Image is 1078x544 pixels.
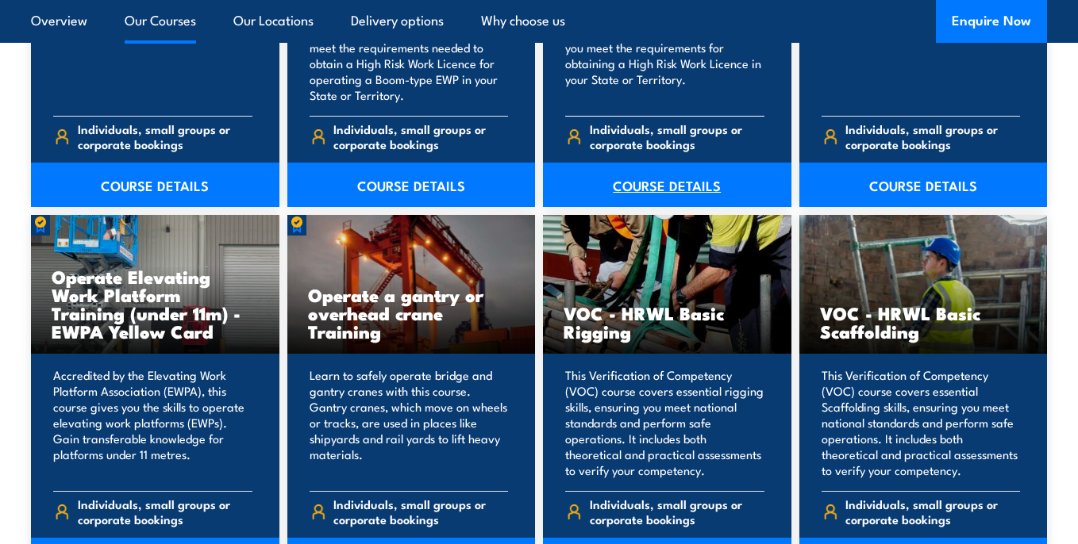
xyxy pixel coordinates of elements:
[845,121,1020,151] span: Individuals, small groups or corporate bookings
[52,267,259,340] h3: Operate Elevating Work Platform Training (under 11m) - EWPA Yellow Card
[590,496,764,527] span: Individuals, small groups or corporate bookings
[333,121,508,151] span: Individuals, small groups or corporate bookings
[543,163,791,207] a: COURSE DETAILS
[53,367,252,478] p: Accredited by the Elevating Work Platform Association (EWPA), this course gives you the skills to...
[845,496,1020,527] span: Individuals, small groups or corporate bookings
[31,163,279,207] a: COURSE DETAILS
[822,367,1021,478] p: This Verification of Competency (VOC) course covers essential Scaffolding skills, ensuring you me...
[564,304,771,340] h3: VOC - HRWL Basic Rigging
[78,121,252,151] span: Individuals, small groups or corporate bookings
[78,496,252,527] span: Individuals, small groups or corporate bookings
[310,367,509,478] p: Learn to safely operate bridge and gantry cranes with this course. Gantry cranes, which move on w...
[308,285,515,340] h3: Operate a gantry or overhead crane Training
[565,367,764,478] p: This Verification of Competency (VOC) course covers essential rigging skills, ensuring you meet n...
[820,304,1027,340] h3: VOC - HRWL Basic Scaffolding
[590,121,764,151] span: Individuals, small groups or corporate bookings
[799,163,1048,207] a: COURSE DETAILS
[333,496,508,527] span: Individuals, small groups or corporate bookings
[287,163,536,207] a: COURSE DETAILS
